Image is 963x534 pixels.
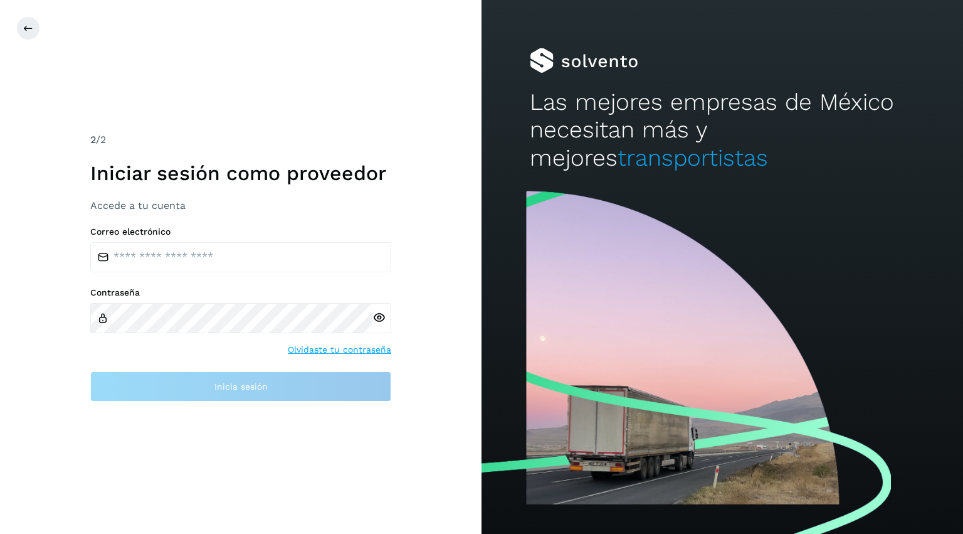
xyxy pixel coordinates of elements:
[90,287,391,298] label: Contraseña
[90,132,391,147] div: /2
[90,134,96,146] span: 2
[90,227,391,237] label: Correo electrónico
[618,144,768,171] span: transportistas
[90,371,391,402] button: Inicia sesión
[288,343,391,356] a: Olvidaste tu contraseña
[530,88,915,172] h2: Las mejores empresas de México necesitan más y mejores
[90,161,391,185] h1: Iniciar sesión como proveedor
[90,200,391,211] h3: Accede a tu cuenta
[214,382,268,391] span: Inicia sesión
